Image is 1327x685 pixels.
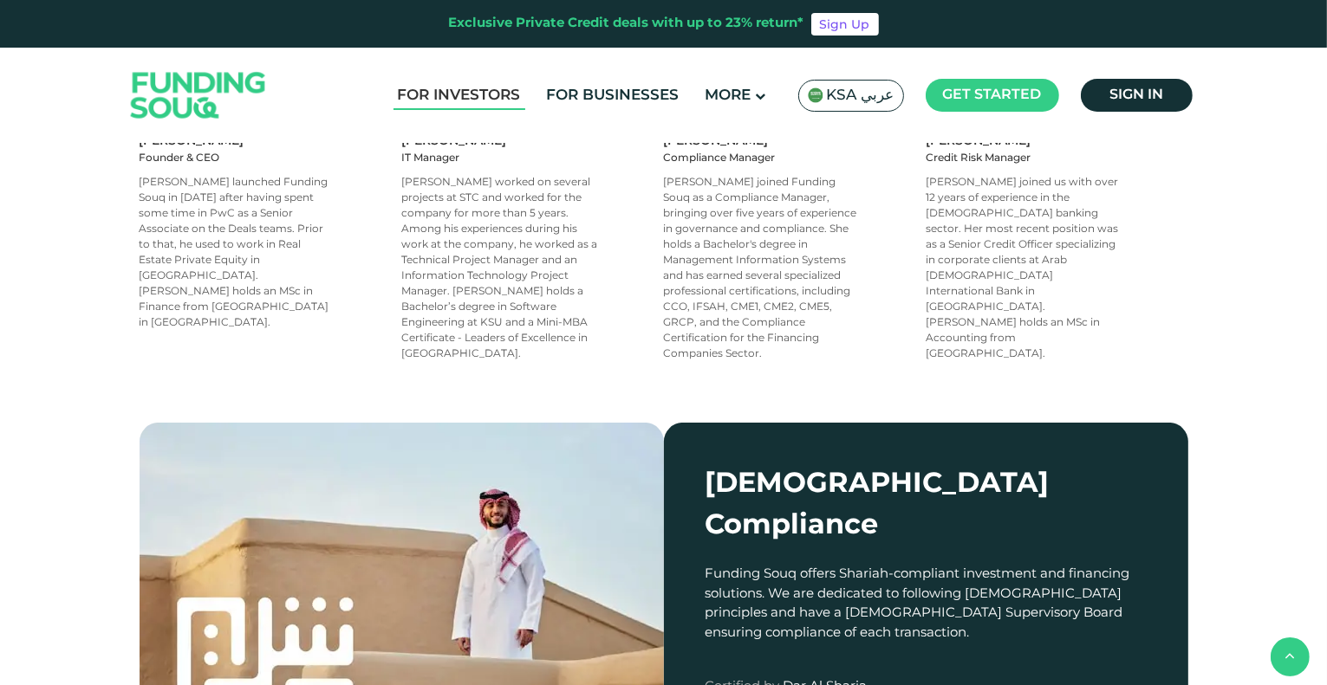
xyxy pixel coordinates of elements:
div: Funding Souq offers Shariah-compliant investment and financing solutions. We are dedicated to fol... [706,565,1147,643]
div: [PERSON_NAME] launched Funding Souq in [DATE] after having spent some time in PwC as a Senior Ass... [140,175,336,331]
a: Sign in [1081,79,1193,112]
div: [PERSON_NAME] worked on several projects at STC and worked for the company for more than 5 years.... [401,175,598,362]
button: back [1271,637,1310,676]
div: Credit Risk Manager [926,151,1188,166]
span: More [706,88,751,103]
a: Sign Up [811,13,879,36]
img: Logo [114,52,283,139]
div: Exclusive Private Credit deals with up to 23% return* [449,14,804,34]
span: KSA عربي [827,86,894,106]
div: [DEMOGRAPHIC_DATA] Compliance [706,464,1147,547]
span: Get started [943,88,1042,101]
div: Compliance Manager [664,151,927,166]
a: For Businesses [543,81,684,110]
div: [PERSON_NAME] joined us with over 12 years of experience in the [DEMOGRAPHIC_DATA] banking sector... [926,175,1122,362]
div: IT Manager [401,151,664,166]
a: For Investors [394,81,525,110]
span: Sign in [1109,88,1163,101]
div: Founder & CEO [140,151,402,166]
img: SA Flag [808,87,823,103]
div: [PERSON_NAME] joined Funding Souq as a Compliance Manager, bringing over five years of experience... [664,175,861,362]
